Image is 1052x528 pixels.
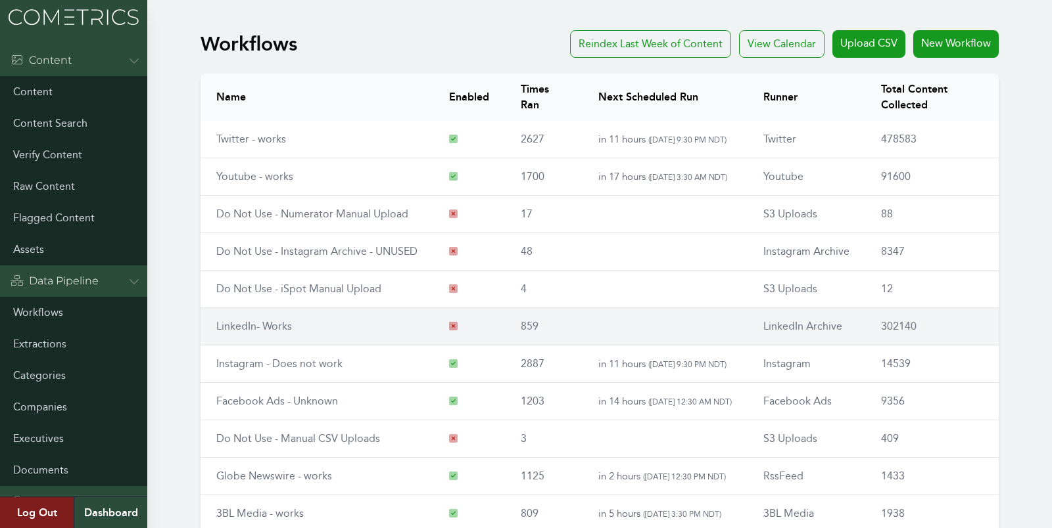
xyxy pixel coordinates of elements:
th: Enabled [433,74,505,121]
p: in 14 hours [598,393,732,409]
td: S3 Uploads [748,196,865,233]
a: Facebook Ads - Unknown [216,395,338,407]
a: Instagram - Does not work [216,357,343,370]
a: New Workflow [913,30,999,58]
td: 4 [505,271,582,308]
span: ( [DATE] 12:30 PM NDT ) [643,472,726,481]
h1: Workflows [201,32,297,56]
a: Dashboard [74,497,147,528]
p: in 11 hours [598,131,732,147]
td: LinkedIn Archive [748,308,865,345]
td: Twitter [748,121,865,158]
td: 1203 [505,383,582,420]
td: 14539 [865,345,999,383]
td: Instagram [748,345,865,383]
td: 2887 [505,345,582,383]
td: 1700 [505,158,582,196]
p: in 17 hours [598,169,732,185]
span: ( [DATE] 9:30 PM NDT ) [648,135,727,144]
div: Admin [11,494,64,510]
div: View Calendar [739,30,825,58]
td: 859 [505,308,582,345]
p: in 5 hours [598,506,732,521]
th: Name [201,74,433,121]
td: 88 [865,196,999,233]
a: Do Not Use - Instagram Archive - UNUSED [216,245,418,257]
a: Reindex Last Week of Content [570,30,731,58]
div: Data Pipeline [11,273,99,289]
a: Twitter - works [216,133,286,145]
td: S3 Uploads [748,420,865,458]
td: 1433 [865,458,999,495]
span: ( [DATE] 3:30 PM NDT ) [643,509,721,519]
td: 3 [505,420,582,458]
a: Youtube - works [216,170,293,183]
td: 409 [865,420,999,458]
a: Globe Newswire - works [216,470,332,482]
td: Facebook Ads [748,383,865,420]
a: Upload CSV [832,30,905,58]
a: Do Not Use - Numerator Manual Upload [216,208,408,220]
th: Times Ran [505,74,582,121]
span: ( [DATE] 3:30 AM NDT ) [648,172,727,182]
td: 9356 [865,383,999,420]
p: in 2 hours [598,468,732,484]
td: 2627 [505,121,582,158]
td: 17 [505,196,582,233]
td: 91600 [865,158,999,196]
th: Runner [748,74,865,121]
td: Youtube [748,158,865,196]
td: 8347 [865,233,999,271]
th: Total Content Collected [865,74,999,121]
td: S3 Uploads [748,271,865,308]
a: 3BL Media - works [216,507,304,519]
td: 1125 [505,458,582,495]
td: 48 [505,233,582,271]
td: 478583 [865,121,999,158]
th: Next Scheduled Run [583,74,748,121]
a: Do Not Use - Manual CSV Uploads [216,432,380,445]
td: Instagram Archive [748,233,865,271]
td: 12 [865,271,999,308]
td: 302140 [865,308,999,345]
a: LinkedIn- Works [216,320,292,332]
a: Do Not Use - iSpot Manual Upload [216,282,381,295]
td: RssFeed [748,458,865,495]
div: Content [11,53,72,68]
span: ( [DATE] 9:30 PM NDT ) [648,359,727,369]
span: ( [DATE] 12:30 AM NDT ) [648,397,732,407]
p: in 11 hours [598,356,732,372]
